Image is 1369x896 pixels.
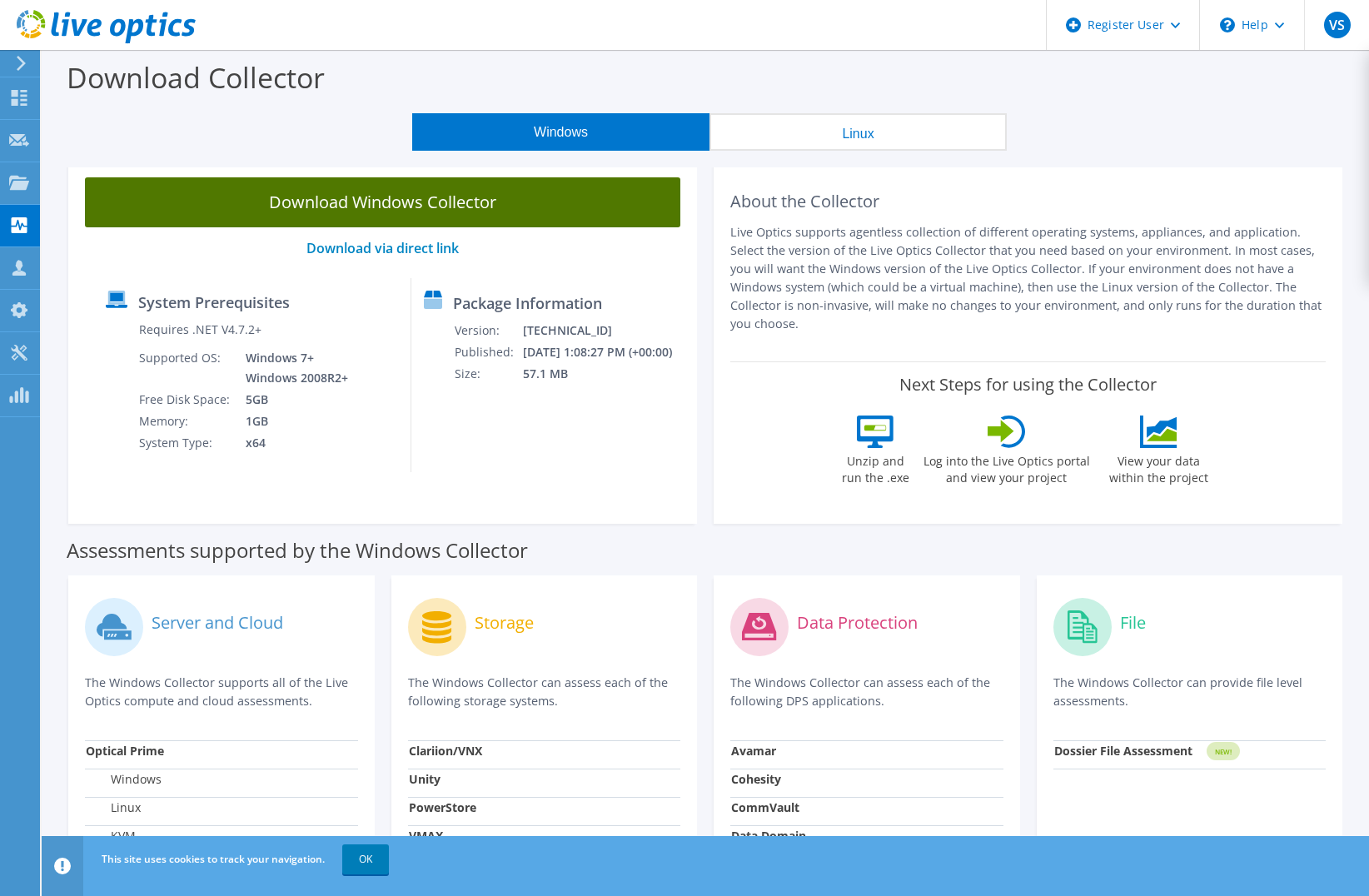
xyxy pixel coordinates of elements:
label: View your data within the project [1099,448,1219,486]
a: Download Windows Collector [85,177,680,227]
span: This site uses cookies to track your navigation. [102,852,325,866]
td: Size: [454,363,521,385]
strong: Avamar [731,743,776,759]
td: 5GB [233,389,351,411]
label: KVM [86,828,136,844]
strong: Data Domain [731,828,806,844]
svg: \n [1220,17,1235,32]
button: Linux [709,113,1007,151]
td: Free Disk Space: [138,389,233,411]
td: 57.1 MB [522,363,690,385]
label: System Prerequisites [138,294,290,311]
button: Windows [412,113,709,151]
strong: PowerStore [409,799,476,815]
td: Windows 7+ Windows 2008R2+ [233,347,351,389]
span: VS [1324,12,1351,38]
label: Assessments supported by the Windows Collector [67,542,528,559]
strong: VMAX [409,828,443,844]
label: Download Collector [67,58,325,97]
td: 1GB [233,411,351,432]
strong: Optical Prime [86,743,164,759]
label: Log into the Live Optics portal and view your project [923,448,1091,486]
td: Memory: [138,411,233,432]
strong: Unity [409,771,441,787]
p: The Windows Collector supports all of the Live Optics compute and cloud assessments. [85,674,358,710]
p: The Windows Collector can provide file level assessments. [1053,674,1327,710]
a: Download via direct link [306,239,459,257]
td: x64 [233,432,351,454]
td: Published: [454,341,521,363]
strong: Clariion/VNX [409,743,482,759]
tspan: NEW! [1214,747,1231,756]
strong: Dossier File Assessment [1054,743,1192,759]
label: Package Information [453,295,602,311]
label: Windows [86,771,162,788]
label: Storage [475,615,534,631]
label: Requires .NET V4.7.2+ [139,321,261,338]
h2: About the Collector [730,192,1326,212]
label: Next Steps for using the Collector [899,375,1157,395]
p: The Windows Collector can assess each of the following storage systems. [408,674,681,710]
label: Unzip and run the .exe [838,448,914,486]
strong: CommVault [731,799,799,815]
td: Version: [454,320,521,341]
td: System Type: [138,432,233,454]
label: File [1120,615,1146,631]
label: Data Protection [797,615,918,631]
strong: Cohesity [731,771,781,787]
a: OK [342,844,389,874]
label: Server and Cloud [152,615,283,631]
td: [TECHNICAL_ID] [522,320,690,341]
p: The Windows Collector can assess each of the following DPS applications. [730,674,1003,710]
p: Live Optics supports agentless collection of different operating systems, appliances, and applica... [730,223,1326,333]
td: Supported OS: [138,347,233,389]
td: [DATE] 1:08:27 PM (+00:00) [522,341,690,363]
label: Linux [86,799,141,816]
